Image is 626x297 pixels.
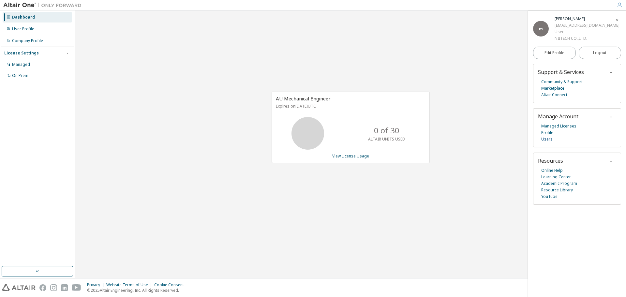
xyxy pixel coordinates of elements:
div: License Settings [4,51,39,56]
img: Altair One [3,2,85,8]
div: Dashboard [12,15,35,20]
span: m [539,26,543,32]
button: Logout [579,47,621,59]
a: YouTube [541,193,558,200]
a: View License Usage [332,153,369,159]
a: Altair Connect [541,92,567,98]
div: masayuki ohya [555,16,619,22]
a: Community & Support [541,79,583,85]
a: Marketplace [541,85,564,92]
span: Logout [593,50,606,56]
div: User Profile [12,26,34,32]
a: Online Help [541,167,563,174]
p: ALTAIR UNITS USED [368,136,405,142]
span: Edit Profile [544,50,564,55]
div: NIITECH CO.,LTD. [555,35,619,42]
span: Manage Account [538,113,578,120]
div: Privacy [87,282,106,288]
span: AU Mechanical Engineer [276,95,331,102]
img: instagram.svg [50,284,57,291]
a: Edit Profile [533,47,576,59]
div: Cookie Consent [154,282,188,288]
div: [EMAIL_ADDRESS][DOMAIN_NAME] [555,22,619,29]
img: youtube.svg [72,284,81,291]
div: Website Terms of Use [106,282,154,288]
div: Managed [12,62,30,67]
span: Support & Services [538,68,584,76]
p: 0 of 30 [374,125,399,136]
img: facebook.svg [39,284,46,291]
a: Learning Center [541,174,571,180]
p: Expires on [DATE] UTC [276,103,424,109]
div: On Prem [12,73,28,78]
a: Academic Program [541,180,577,187]
a: Users [541,136,553,142]
div: User [555,29,619,35]
div: Company Profile [12,38,43,43]
a: Profile [541,129,553,136]
span: Resources [538,157,563,164]
a: Resource Library [541,187,573,193]
p: © 2025 Altair Engineering, Inc. All Rights Reserved. [87,288,188,293]
img: linkedin.svg [61,284,68,291]
img: altair_logo.svg [2,284,36,291]
a: Managed Licenses [541,123,576,129]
